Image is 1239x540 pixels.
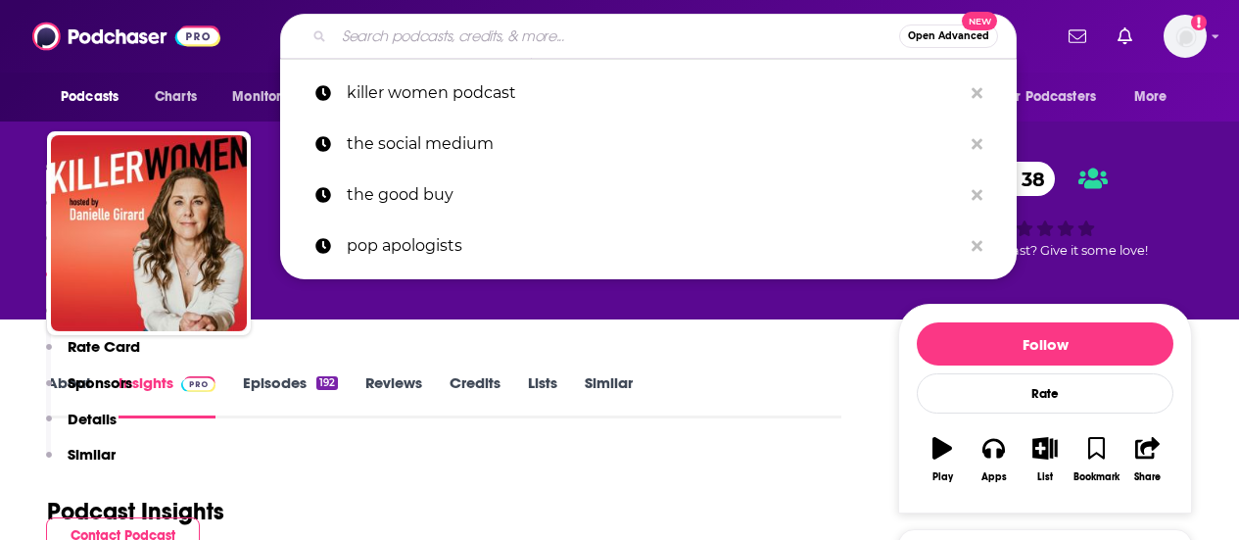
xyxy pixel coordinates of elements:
button: Sponsors [46,373,132,410]
a: 38 [982,162,1055,196]
div: Search podcasts, credits, & more... [280,14,1017,59]
a: pop apologists [280,221,1017,271]
div: 192 [316,376,338,390]
button: open menu [47,78,144,116]
button: Bookmark [1071,424,1121,495]
span: New [962,12,997,30]
a: Lists [528,373,557,418]
span: More [1134,83,1168,111]
p: Sponsors [68,373,132,392]
a: Reviews [365,373,422,418]
button: open menu [989,78,1124,116]
button: Show profile menu [1164,15,1207,58]
span: Monitoring [232,83,302,111]
button: Apps [968,424,1019,495]
a: Show notifications dropdown [1061,20,1094,53]
a: the good buy [280,170,1017,221]
span: Good podcast? Give it some love! [942,243,1148,258]
div: Bookmark [1073,471,1120,483]
img: User Profile [1164,15,1207,58]
img: Podchaser - Follow, Share and Rate Podcasts [32,18,220,55]
div: Share [1134,471,1161,483]
svg: Add a profile image [1191,15,1207,30]
p: killer women podcast [347,68,962,119]
span: Podcasts [61,83,119,111]
p: the social medium [347,119,962,170]
span: 38 [1002,162,1055,196]
a: Similar [585,373,633,418]
div: List [1037,471,1053,483]
button: open menu [1120,78,1192,116]
a: Show notifications dropdown [1110,20,1140,53]
button: open menu [218,78,327,116]
a: killer women podcast [280,68,1017,119]
div: Play [932,471,953,483]
p: the good buy [347,170,962,221]
span: Open Advanced [908,31,989,41]
p: Details [68,410,117,428]
p: pop apologists [347,221,962,271]
img: Killer Women [51,135,247,331]
div: Apps [981,471,1007,483]
button: List [1020,424,1071,495]
button: Follow [917,322,1173,366]
button: Play [917,424,968,495]
a: Credits [450,373,500,418]
p: Similar [68,445,116,464]
span: Charts [155,83,197,111]
a: Episodes192 [243,373,338,418]
div: Rate [917,373,1173,414]
button: Open AdvancedNew [899,25,998,48]
a: Charts [142,78,209,116]
a: the social medium [280,119,1017,170]
button: Details [46,410,117,446]
span: Logged in as AtriaBooks [1164,15,1207,58]
button: Share [1122,424,1173,495]
input: Search podcasts, credits, & more... [334,21,899,52]
button: Similar [46,445,116,481]
div: 38Good podcast? Give it some love! [898,149,1192,270]
span: For Podcasters [1002,83,1096,111]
